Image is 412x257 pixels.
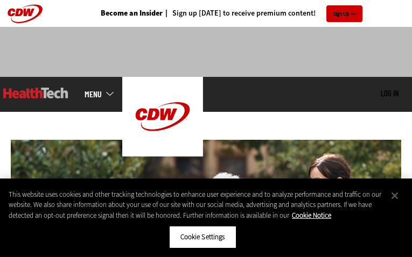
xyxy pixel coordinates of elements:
[169,226,236,248] button: Cookie Settings
[383,184,407,208] button: Close
[3,88,68,98] img: Home
[163,10,316,17] a: Sign up [DATE] to receive premium content!
[85,90,122,98] a: mobile-menu
[101,10,163,17] a: Become an Insider
[381,88,399,98] a: Log in
[122,148,203,159] a: CDW
[326,5,362,22] a: Sign Up
[292,211,331,220] a: More information about your privacy
[122,77,203,156] img: Home
[9,189,383,221] div: This website uses cookies and other tracking technologies to enhance user experience and to analy...
[381,89,399,99] div: User menu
